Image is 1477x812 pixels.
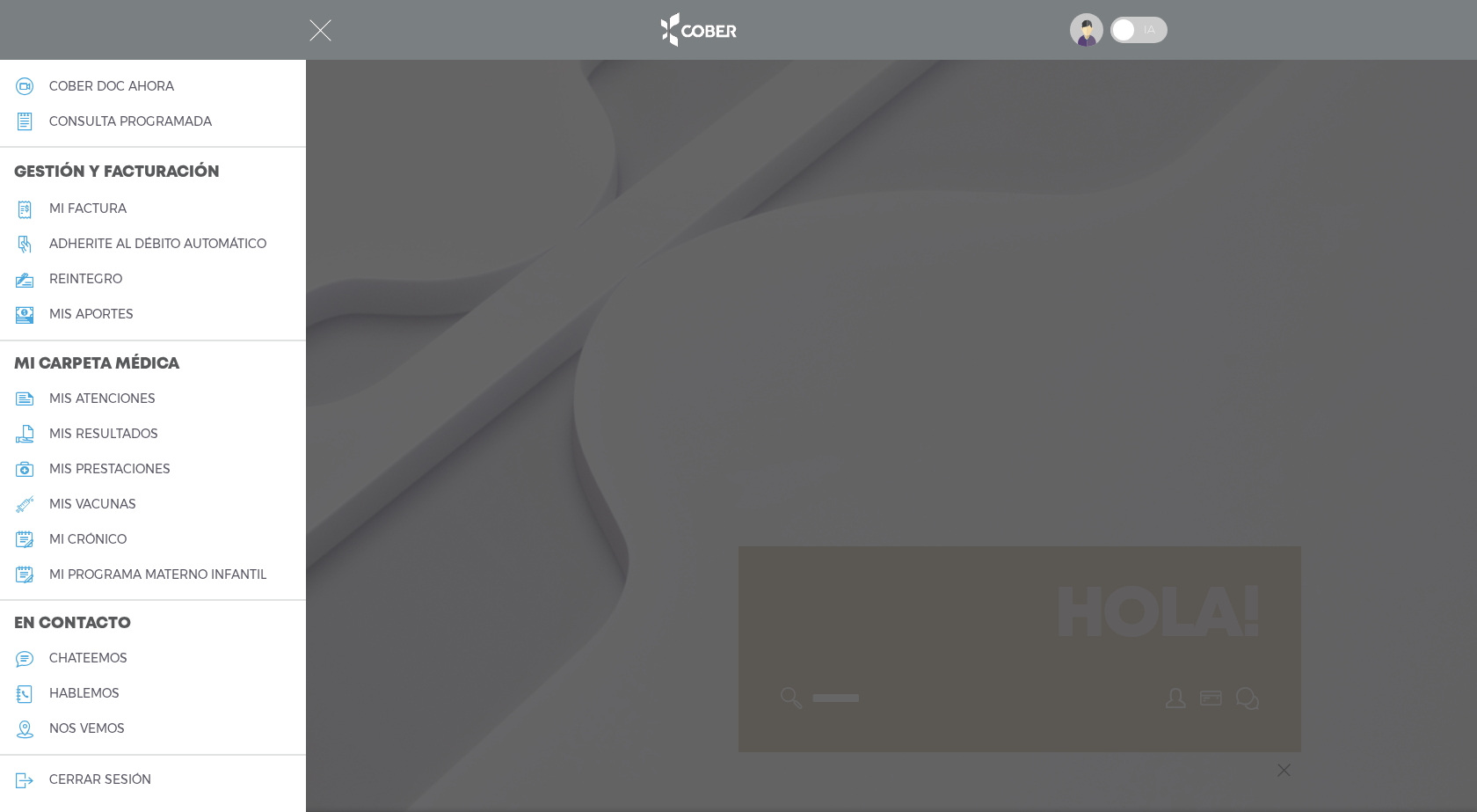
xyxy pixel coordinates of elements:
h5: hablemos [49,686,120,701]
h5: mis prestaciones [49,462,171,477]
h5: consulta programada [49,114,212,129]
h5: chateemos [49,651,127,666]
h5: mis vacunas [49,497,136,512]
h5: Mi factura [49,201,127,216]
h5: mi crónico [49,532,127,547]
h5: Cober doc ahora [49,79,174,94]
img: profile-placeholder.svg [1070,13,1103,47]
h5: cerrar sesión [49,772,151,787]
h5: reintegro [49,272,122,287]
h5: Adherite al débito automático [49,237,266,252]
h5: Mis aportes [49,307,134,322]
img: Cober_menu-close-white.svg [309,19,331,41]
h5: mi programa materno infantil [49,567,266,582]
h5: mis resultados [49,427,158,442]
h5: nos vemos [49,721,125,736]
h5: mis atenciones [49,391,156,406]
img: logo_cober_home-white.png [651,9,744,51]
